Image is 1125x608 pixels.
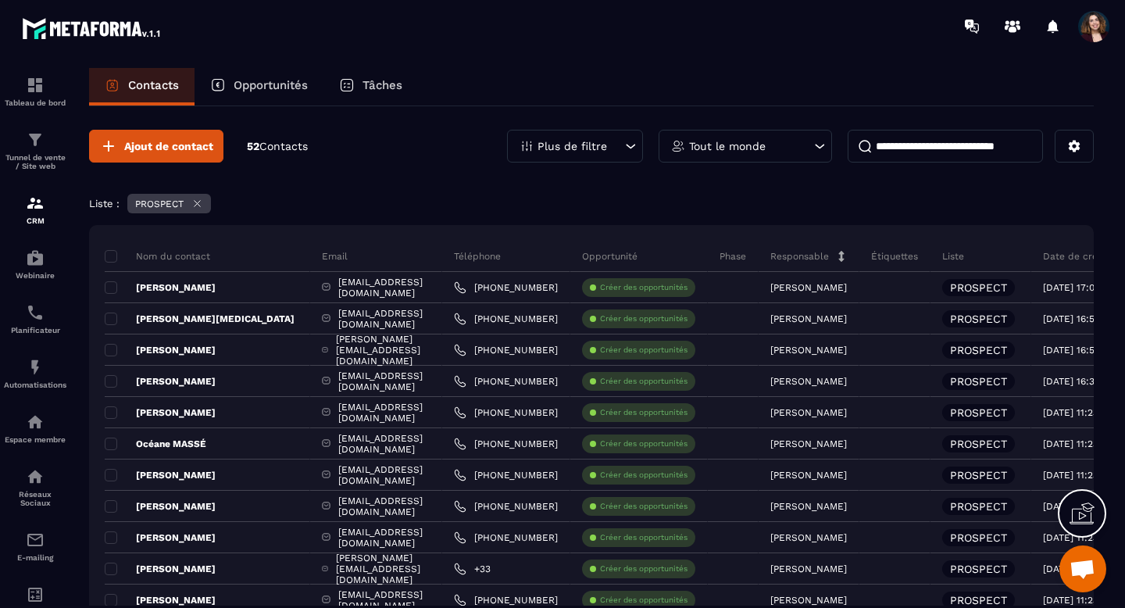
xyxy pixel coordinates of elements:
p: [PERSON_NAME] [105,531,216,544]
img: social-network [26,467,45,486]
a: social-networksocial-networkRéseaux Sociaux [4,456,66,519]
p: PROSPECT [950,282,1007,293]
span: Ajout de contact [124,138,213,154]
img: logo [22,14,162,42]
a: Ouvrir le chat [1059,545,1106,592]
p: Océane MASSÉ [105,438,206,450]
p: Tunnel de vente / Site web [4,153,66,170]
p: Tâches [362,78,402,92]
p: [PERSON_NAME] [770,376,847,387]
p: [DATE] 11:23 [1043,563,1098,574]
p: PROSPECT [950,438,1007,449]
p: Réseaux Sociaux [4,490,66,507]
p: [DATE] 16:36 [1043,376,1100,387]
p: CRM [4,216,66,225]
p: Créer des opportunités [600,313,687,324]
a: [PHONE_NUMBER] [454,500,558,513]
p: [DATE] 16:57 [1043,313,1100,324]
img: automations [26,413,45,431]
p: Tableau de bord [4,98,66,107]
img: automations [26,249,45,267]
p: [PERSON_NAME] [105,594,216,606]
p: PROSPECT [950,376,1007,387]
p: [DATE] 11:23 [1043,501,1098,512]
p: Liste [942,250,964,263]
a: Opportunités [195,68,323,106]
a: [PHONE_NUMBER] [454,281,558,294]
p: Phase [720,250,746,263]
a: Tâches [323,68,418,106]
img: formation [26,76,45,95]
p: PROSPECT [950,501,1007,512]
p: Créer des opportunités [600,595,687,606]
a: Contacts [89,68,195,106]
p: [DATE] 17:00 [1043,282,1100,293]
a: emailemailE-mailing [4,519,66,574]
img: scheduler [26,303,45,322]
p: Nom du contact [105,250,210,263]
p: Créer des opportunités [600,438,687,449]
a: [PHONE_NUMBER] [454,594,558,606]
p: Date de création [1043,250,1120,263]
span: Contacts [259,140,308,152]
p: [PERSON_NAME] [770,501,847,512]
p: Plus de filtre [537,141,607,152]
p: Téléphone [454,250,501,263]
a: formationformationTableau de bord [4,64,66,119]
p: [PERSON_NAME] [105,344,216,356]
a: [PHONE_NUMBER] [454,531,558,544]
a: [PHONE_NUMBER] [454,375,558,388]
a: schedulerschedulerPlanificateur [4,291,66,346]
p: Contacts [128,78,179,92]
p: [DATE] 11:23 [1043,532,1098,543]
img: automations [26,358,45,377]
a: [PHONE_NUMBER] [454,406,558,419]
p: [PERSON_NAME] [105,406,216,419]
p: Liste : [89,198,120,209]
p: Créer des opportunités [600,563,687,574]
p: Créer des opportunités [600,407,687,418]
p: PROSPECT [950,470,1007,481]
p: Étiquettes [871,250,918,263]
p: [PERSON_NAME] [770,470,847,481]
a: [PHONE_NUMBER] [454,344,558,356]
img: formation [26,194,45,213]
a: automationsautomationsWebinaire [4,237,66,291]
p: [PERSON_NAME] [770,563,847,574]
p: PROSPECT [135,198,184,209]
p: Créer des opportunités [600,376,687,387]
p: Automatisations [4,381,66,389]
p: [PERSON_NAME] [770,282,847,293]
p: Planificateur [4,326,66,334]
p: PROSPECT [950,407,1007,418]
p: PROSPECT [950,532,1007,543]
img: accountant [26,585,45,604]
button: Ajout de contact [89,130,223,163]
p: Email [322,250,348,263]
p: Responsable [770,250,829,263]
p: [PERSON_NAME] [105,375,216,388]
p: Espace membre [4,435,66,444]
p: PROSPECT [950,595,1007,606]
a: +33 [454,563,491,575]
p: [PERSON_NAME] [770,438,847,449]
a: automationsautomationsEspace membre [4,401,66,456]
p: [PERSON_NAME] [770,345,847,356]
p: [PERSON_NAME] [105,563,216,575]
p: Créer des opportunités [600,345,687,356]
p: [DATE] 11:23 [1043,438,1098,449]
p: [DATE] 11:23 [1043,595,1098,606]
p: [PERSON_NAME] [770,313,847,324]
p: [DATE] 11:23 [1043,470,1098,481]
a: automationsautomationsAutomatisations [4,346,66,401]
p: Opportunités [234,78,308,92]
p: [PERSON_NAME] [105,500,216,513]
a: [PHONE_NUMBER] [454,313,558,325]
p: [PERSON_NAME] [770,595,847,606]
p: Créer des opportunités [600,501,687,512]
a: [PHONE_NUMBER] [454,438,558,450]
p: [PERSON_NAME] [770,532,847,543]
img: formation [26,131,45,149]
p: [PERSON_NAME] [105,469,216,481]
p: [DATE] 16:52 [1043,345,1100,356]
